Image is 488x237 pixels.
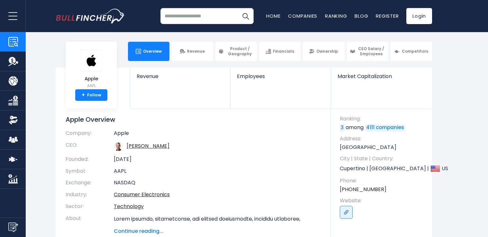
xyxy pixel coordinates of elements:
span: Phone: [340,177,426,184]
img: bullfincher logo [56,9,125,23]
a: Go to homepage [56,9,125,23]
a: Ownership [303,42,344,61]
a: Employees [230,67,330,90]
small: AAPL [80,83,103,89]
p: Cupertino | [GEOGRAPHIC_DATA] | US [340,164,426,173]
th: CEO: [66,139,114,154]
span: Apple [80,76,103,82]
span: Competitors [402,49,428,54]
p: [GEOGRAPHIC_DATA] [340,144,426,151]
td: NASDAQ [114,177,321,189]
a: Home [266,13,280,19]
a: Overview [128,42,169,61]
a: Register [376,13,399,19]
th: Industry: [66,189,114,201]
span: Overview [143,49,162,54]
a: Ranking [325,13,347,19]
a: Consumer Electronics [114,191,170,198]
th: About [66,213,114,235]
span: Continue reading... [114,227,321,235]
span: Address: [340,135,426,142]
strong: + [82,92,85,98]
a: Apple AAPL [80,49,103,90]
th: Exchange: [66,177,114,189]
a: Go to link [340,206,353,219]
a: Revenue [130,67,230,90]
td: Apple [114,130,321,139]
span: Website: [340,197,426,204]
th: Company: [66,130,114,139]
img: tim-cook.jpg [114,142,123,151]
span: Product / Geography [226,46,254,56]
a: Companies [288,13,317,19]
td: AAPL [114,165,321,177]
th: Founded: [66,154,114,165]
span: Ownership [316,49,338,54]
a: Competitors [391,42,432,61]
th: Symbol: [66,165,114,177]
a: Financials [259,42,301,61]
a: +Follow [75,89,107,101]
span: CEO Salary / Employees [357,46,385,56]
span: Revenue [137,73,224,79]
span: City | State | Country: [340,155,426,162]
a: Market Capitalization [331,67,431,90]
th: Sector: [66,201,114,213]
a: Revenue [172,42,213,61]
a: [PHONE_NUMBER] [340,186,386,193]
span: Ranking: [340,115,426,122]
img: Ownership [8,115,18,125]
a: Login [406,8,432,24]
span: Revenue [187,49,205,54]
a: 3 [340,125,345,131]
a: Technology [114,203,144,210]
span: Market Capitalization [338,73,425,79]
td: [DATE] [114,154,321,165]
span: Employees [237,73,324,79]
button: Search [238,8,254,24]
p: among [340,124,426,131]
a: Product / Geography [215,42,257,61]
a: ceo [127,142,169,150]
a: CEO Salary / Employees [347,42,388,61]
a: 4111 companies [365,125,405,131]
span: Financials [273,49,294,54]
h1: Apple Overview [66,115,321,124]
a: Blog [355,13,368,19]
